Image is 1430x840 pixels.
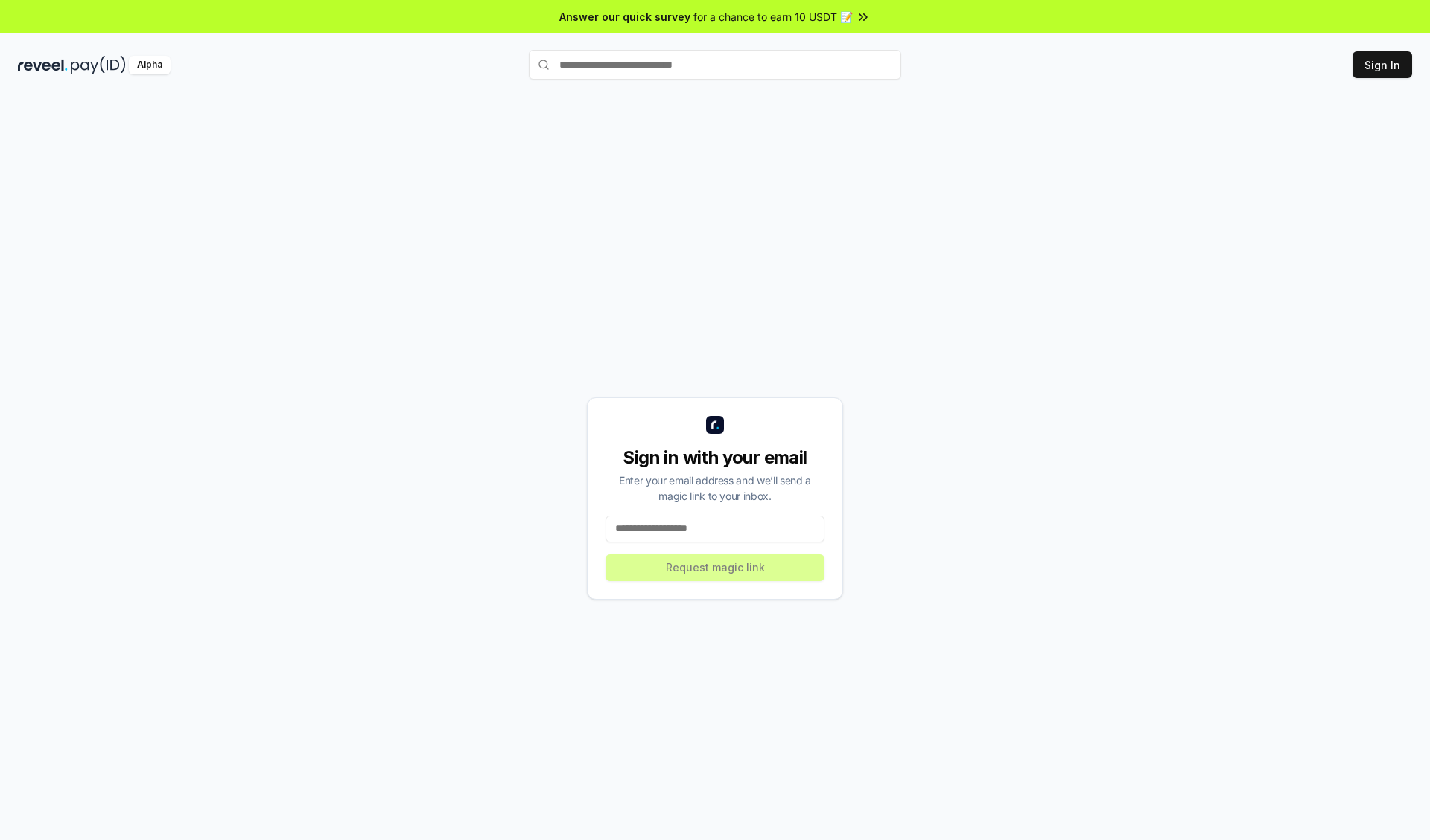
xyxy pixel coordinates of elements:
img: logo_small [706,416,724,434]
div: Alpha [129,56,171,74]
span: Answer our quick survey [559,9,690,25]
div: Sign in with your email [606,446,824,469]
img: reveel_dark [18,56,68,74]
span: for a chance to earn 10 USDT 📝 [693,9,853,25]
button: Sign In [1353,51,1412,78]
img: pay_id [71,56,126,74]
div: Enter your email address and we’ll send a magic link to your inbox. [606,472,824,504]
